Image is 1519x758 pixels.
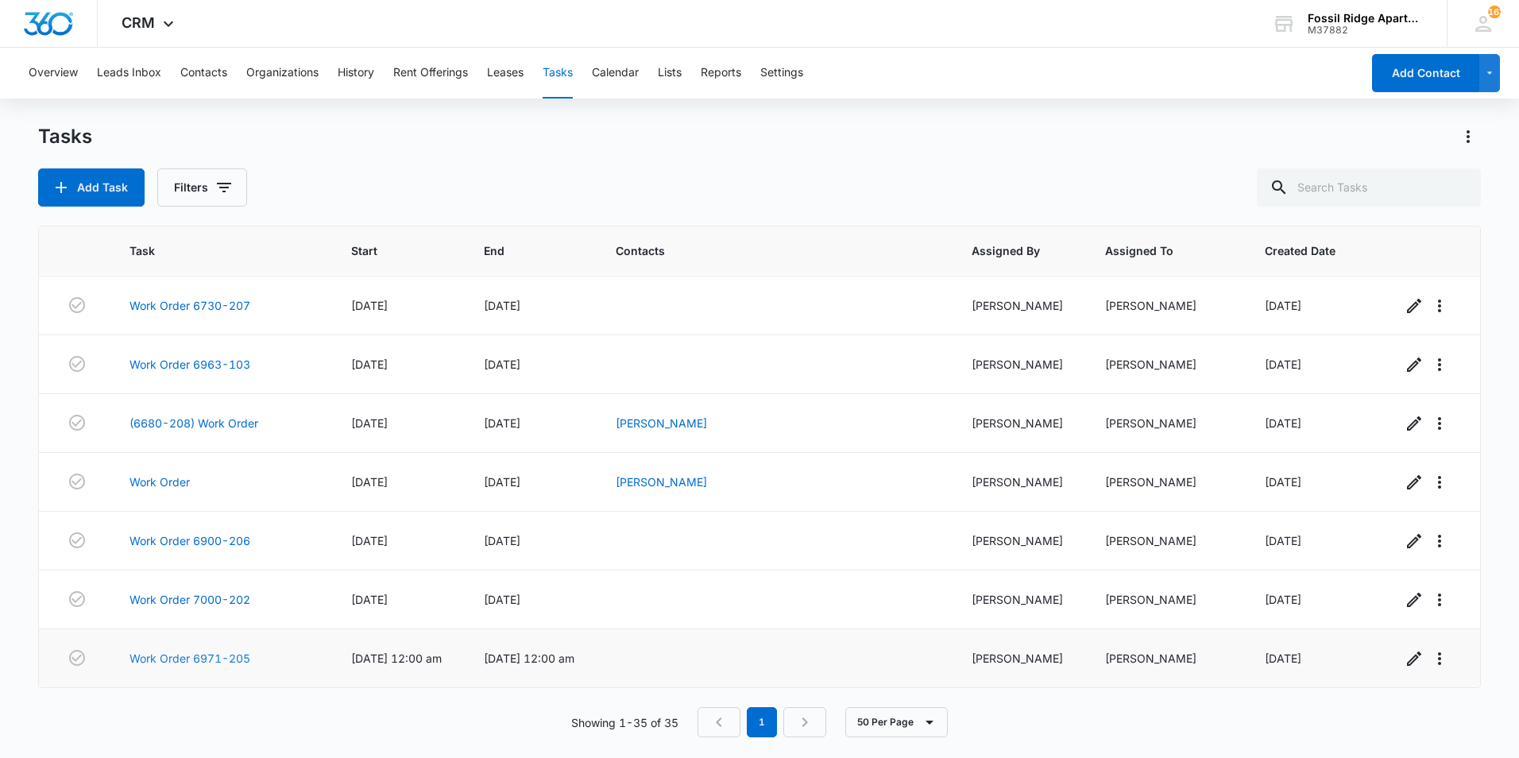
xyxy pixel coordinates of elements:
[129,356,250,373] a: Work Order 6963-103
[351,475,388,489] span: [DATE]
[1265,416,1301,430] span: [DATE]
[129,297,250,314] a: Work Order 6730-207
[571,714,678,731] p: Showing 1-35 of 35
[972,297,1067,314] div: [PERSON_NAME]
[1105,415,1227,431] div: [PERSON_NAME]
[351,652,442,665] span: [DATE] 12:00 am
[338,48,374,99] button: History
[1308,25,1424,36] div: account id
[351,299,388,312] span: [DATE]
[1257,168,1481,207] input: Search Tasks
[484,242,555,259] span: End
[129,532,250,549] a: Work Order 6900-206
[1488,6,1501,18] div: notifications count
[592,48,639,99] button: Calendar
[972,650,1067,667] div: [PERSON_NAME]
[972,532,1067,549] div: [PERSON_NAME]
[543,48,573,99] button: Tasks
[1488,6,1501,18] span: 163
[122,14,155,31] span: CRM
[1265,299,1301,312] span: [DATE]
[1105,297,1227,314] div: [PERSON_NAME]
[129,474,190,490] a: Work Order
[484,358,520,371] span: [DATE]
[487,48,524,99] button: Leases
[129,415,258,431] a: (6680-208) Work Order
[484,534,520,547] span: [DATE]
[1105,532,1227,549] div: [PERSON_NAME]
[157,168,247,207] button: Filters
[351,593,388,606] span: [DATE]
[845,707,948,737] button: 50 Per Page
[29,48,78,99] button: Overview
[1105,591,1227,608] div: [PERSON_NAME]
[1265,242,1339,259] span: Created Date
[1265,652,1301,665] span: [DATE]
[1265,534,1301,547] span: [DATE]
[180,48,227,99] button: Contacts
[351,242,423,259] span: Start
[38,168,145,207] button: Add Task
[616,242,910,259] span: Contacts
[1265,475,1301,489] span: [DATE]
[701,48,741,99] button: Reports
[393,48,468,99] button: Rent Offerings
[1372,54,1479,92] button: Add Contact
[616,416,707,430] a: [PERSON_NAME]
[1105,356,1227,373] div: [PERSON_NAME]
[1105,242,1204,259] span: Assigned To
[1308,12,1424,25] div: account name
[972,415,1067,431] div: [PERSON_NAME]
[658,48,682,99] button: Lists
[351,534,388,547] span: [DATE]
[972,356,1067,373] div: [PERSON_NAME]
[1455,124,1481,149] button: Actions
[38,125,92,149] h1: Tasks
[351,416,388,430] span: [DATE]
[1105,474,1227,490] div: [PERSON_NAME]
[760,48,803,99] button: Settings
[484,475,520,489] span: [DATE]
[1265,358,1301,371] span: [DATE]
[972,474,1067,490] div: [PERSON_NAME]
[351,358,388,371] span: [DATE]
[484,652,574,665] span: [DATE] 12:00 am
[747,707,777,737] em: 1
[484,416,520,430] span: [DATE]
[97,48,161,99] button: Leads Inbox
[1265,593,1301,606] span: [DATE]
[246,48,319,99] button: Organizations
[129,591,250,608] a: Work Order 7000-202
[1105,650,1227,667] div: [PERSON_NAME]
[616,475,707,489] a: [PERSON_NAME]
[129,650,250,667] a: Work Order 6971-205
[129,242,289,259] span: Task
[484,299,520,312] span: [DATE]
[972,242,1044,259] span: Assigned By
[972,591,1067,608] div: [PERSON_NAME]
[698,707,826,737] nav: Pagination
[484,593,520,606] span: [DATE]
